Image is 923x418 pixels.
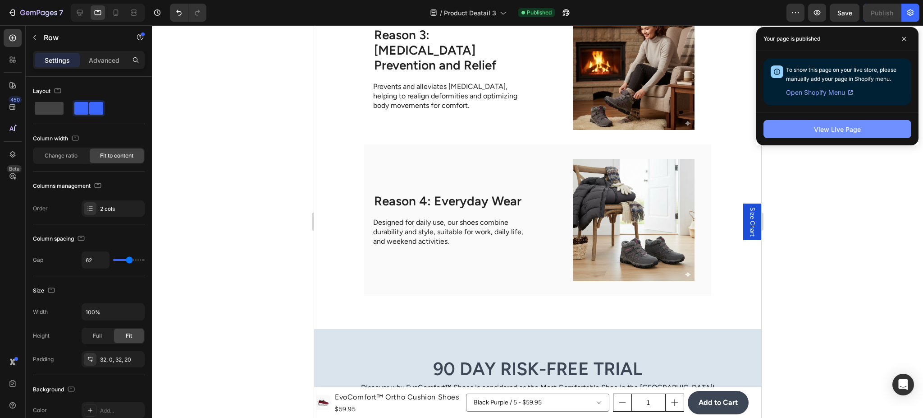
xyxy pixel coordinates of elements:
button: increment [352,369,370,386]
span: Change ratio [45,152,78,160]
div: Size [33,285,57,297]
div: Add... [100,407,142,415]
div: $59.95 [20,378,146,390]
div: Column width [33,133,81,145]
div: Color [33,406,47,414]
input: quantity [317,369,352,386]
input: Auto [82,252,109,268]
p: 7 [59,7,63,18]
div: 2 cols [100,205,142,213]
span: Full [93,332,102,340]
span: Size Chart [434,182,443,211]
span: Open Shopify Menu [786,87,845,98]
h2: Reason 4: Everyday Wear [59,167,214,185]
input: Auto [82,304,144,320]
div: Column spacing [33,233,87,245]
div: Layout [33,85,63,98]
div: View Live Page [814,125,861,134]
h2: Reason 3: [MEDICAL_DATA] Prevention and Relief [59,1,214,49]
div: Height [33,332,50,340]
button: Save [830,4,859,22]
p: Your page is published [763,34,820,43]
button: 7 [4,4,67,22]
span: Published [527,9,552,17]
div: Open Intercom Messenger [892,374,914,395]
div: 450 [9,96,22,103]
div: Beta [7,165,22,172]
div: 32, 0, 32, 20 [100,356,142,364]
p: Row [44,32,120,43]
p: Designed for daily use, our shoes combine durability and style, suitable for work, daily life, an... [59,193,213,221]
p: Prevents and alleviates [MEDICAL_DATA], helping to realign deformities and optimizing body moveme... [59,57,213,85]
span: Fit [126,332,132,340]
div: Width [33,308,48,316]
span: To show this page on your live store, please manually add your page in Shopify menu. [786,66,896,82]
button: decrement [299,369,317,386]
span: Product Deatail 3 [444,8,496,18]
p: Discover why EvoComfort™ Shoes is considered as the Most Comfortable Shoe in the [GEOGRAPHIC_DATA... [44,357,403,390]
iframe: Design area [314,25,761,418]
div: Publish [871,8,893,18]
img: gempages_579492319821038385-ab45b8d3-cb9d-4668-a35e-fcf0063e705a.png [242,134,397,256]
h1: EvoComfort™ Ortho Cushion Shoes [20,366,146,378]
div: Background [33,384,77,396]
div: Gap [33,256,43,264]
p: Advanced [89,56,119,65]
p: Settings [45,56,70,65]
span: Fit to content [100,152,133,160]
div: Undo/Redo [170,4,206,22]
strong: Add to Cart [384,373,424,381]
div: Order [33,204,48,213]
button: <p><strong>Add to Cart</strong></p> [374,366,434,390]
div: Padding [33,355,54,363]
button: Publish [863,4,901,22]
h2: 90 Day Risk-Free Trial [25,331,422,356]
span: Save [837,9,852,17]
span: / [440,8,442,18]
div: Columns management [33,180,103,192]
button: View Live Page [763,120,911,138]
